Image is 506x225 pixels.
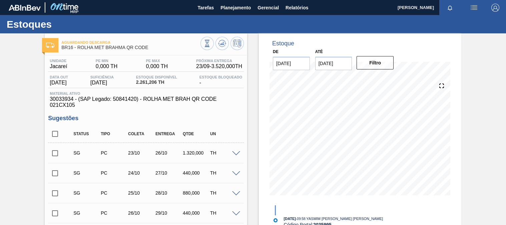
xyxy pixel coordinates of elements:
span: BR16 - ROLHA MET BRAHMA QR CODE [61,45,200,50]
div: Estoque [272,40,294,47]
span: [DATE] [50,80,68,86]
div: 1.320,000 [181,150,211,156]
div: TH [208,150,238,156]
div: 24/10/2025 [126,170,156,176]
div: Sugestão Criada [72,210,101,216]
span: Estoque Disponível [136,75,177,79]
h3: Sugestões [48,115,244,122]
span: Gerencial [258,4,279,12]
div: Sugestão Criada [72,170,101,176]
div: Sugestão Criada [72,150,101,156]
div: Tipo [99,132,129,136]
div: 28/10/2025 [154,190,183,196]
img: atual [274,218,278,222]
span: PE MIN [96,59,118,63]
div: Sugestão Criada [72,190,101,196]
div: 27/10/2025 [154,170,183,176]
div: 440,000 [181,170,211,176]
span: Tarefas [197,4,214,12]
span: Estoque Bloqueado [199,75,242,79]
span: 0,000 TH [96,63,118,69]
input: dd/mm/yyyy [315,57,352,70]
div: TH [208,190,238,196]
div: TH [208,170,238,176]
button: Filtro [357,56,394,69]
span: : YASMIM [PERSON_NAME] [PERSON_NAME] [305,217,383,221]
button: Visão Geral dos Estoques [200,37,214,50]
label: Até [315,49,323,54]
span: Relatórios [286,4,308,12]
img: Logout [491,4,499,12]
span: 0,000 TH [146,63,168,69]
button: Programar Estoque [230,37,244,50]
span: [DATE] [90,80,114,86]
div: Coleta [126,132,156,136]
div: 25/10/2025 [126,190,156,196]
div: TH [208,210,238,216]
button: Notificações [439,3,461,12]
div: 880,000 [181,190,211,196]
span: Unidade [50,59,67,63]
img: userActions [470,4,478,12]
div: 29/10/2025 [154,210,183,216]
h1: Estoques [7,20,125,28]
span: PE MAX [146,59,168,63]
img: TNhmsLtSVTkK8tSr43FrP2fwEKptu5GPRR3wAAAABJRU5ErkJggg== [9,5,41,11]
img: Ícone [46,43,54,48]
div: Status [72,132,101,136]
div: UN [208,132,238,136]
span: Data out [50,75,68,79]
div: - [198,75,244,86]
div: Qtde [181,132,211,136]
div: Entrega [154,132,183,136]
span: - 09:58 [296,217,305,221]
span: Material ativo [50,91,242,95]
span: [DATE] [284,217,296,221]
span: 23/09 - 3.520,000 TH [196,63,242,69]
span: Próxima Entrega [196,59,242,63]
label: De [273,49,279,54]
div: 26/10/2025 [154,150,183,156]
span: Planejamento [220,4,251,12]
button: Atualizar Gráfico [215,37,229,50]
div: 440,000 [181,210,211,216]
span: Jacareí [50,63,67,69]
span: Suficiência [90,75,114,79]
div: Pedido de Compra [99,150,129,156]
div: 26/10/2025 [126,210,156,216]
div: Pedido de Compra [99,190,129,196]
input: dd/mm/yyyy [273,57,310,70]
div: Pedido de Compra [99,210,129,216]
span: 30033934 - (SAP Legado: 50841420) - ROLHA MET BRAH QR CODE 021CX105 [50,96,242,108]
span: Aguardando Descarga [61,40,200,44]
span: 2.261,206 TH [136,80,177,85]
div: Pedido de Compra [99,170,129,176]
div: 23/10/2025 [126,150,156,156]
